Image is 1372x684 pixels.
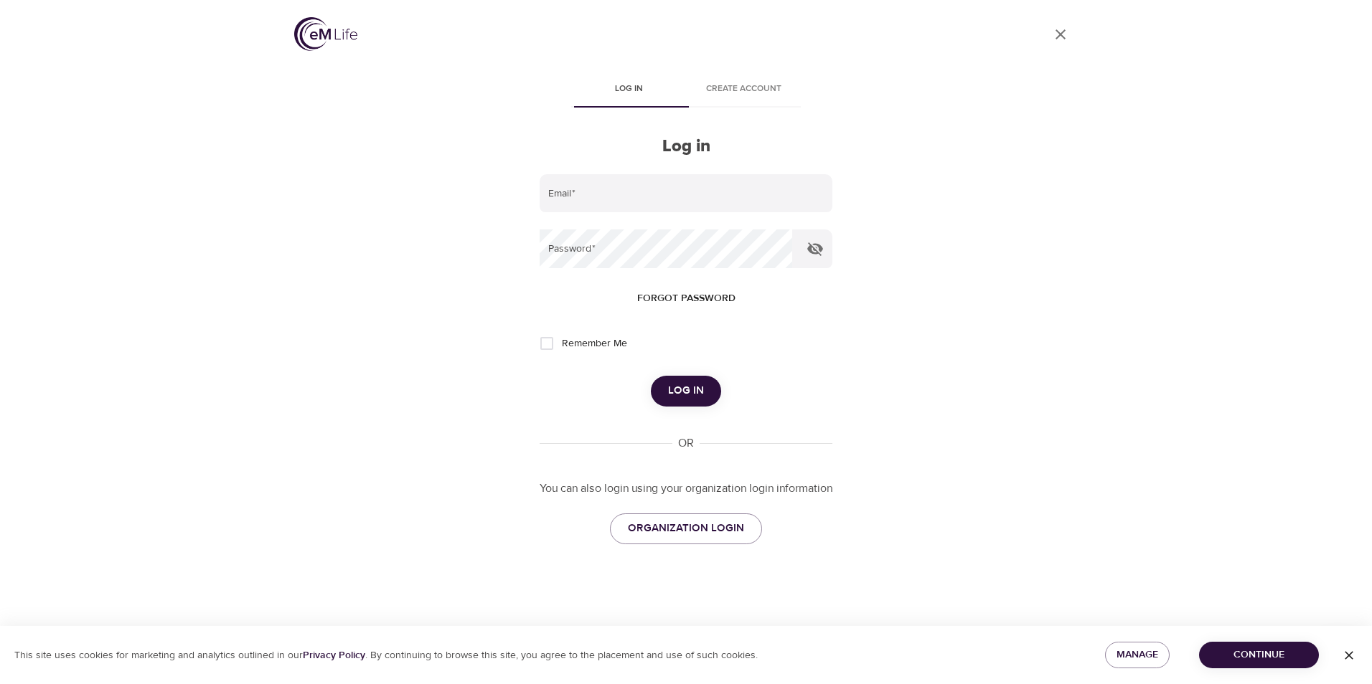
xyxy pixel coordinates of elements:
span: Continue [1211,646,1307,664]
span: Log in [580,82,677,97]
h2: Log in [540,136,832,157]
a: Privacy Policy [303,649,365,662]
span: Log in [668,381,704,400]
span: Create account [695,82,792,97]
button: Manage [1105,642,1170,668]
p: You can also login using your organization login information [540,480,832,497]
a: close [1043,17,1078,52]
span: Remember Me [562,336,627,351]
button: Forgot password [631,285,741,312]
a: ORGANIZATION LOGIN [610,513,762,543]
span: Manage [1117,646,1158,664]
span: ORGANIZATION LOGIN [628,519,744,538]
div: disabled tabs example [540,73,832,108]
button: Log in [651,376,721,406]
img: logo [294,17,357,51]
button: Continue [1199,642,1319,668]
span: Forgot password [637,290,736,308]
div: OR [672,435,700,452]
